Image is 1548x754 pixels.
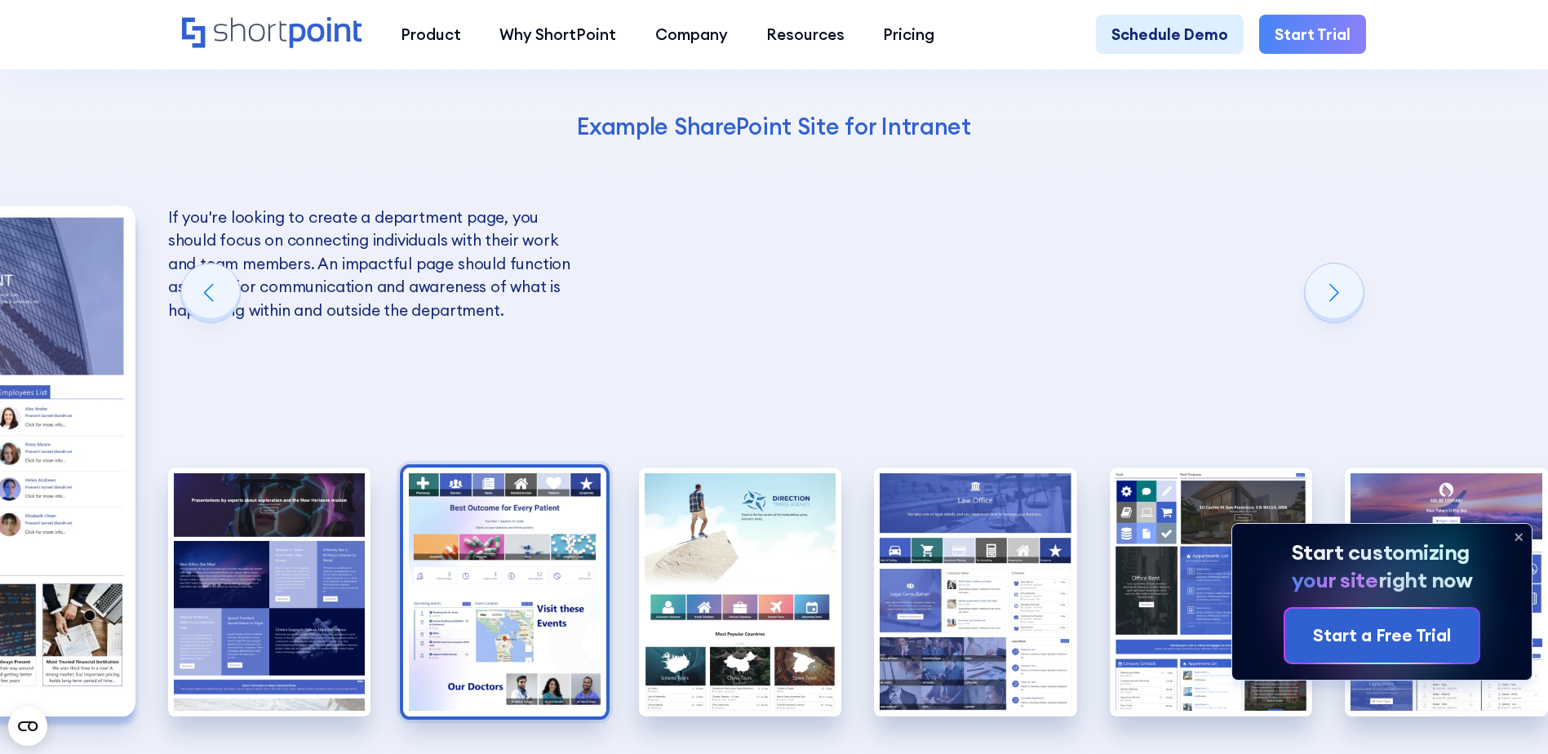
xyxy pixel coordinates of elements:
[403,468,606,716] div: 6 / 10
[168,468,371,716] img: Best SharePoint Intranet Example Technology
[8,707,47,746] button: Open CMP widget
[168,206,584,322] p: If you're looking to create a department page, you should focus on connecting individuals with th...
[639,468,842,716] div: 7 / 10
[1110,468,1313,716] img: Intranet Site Example SharePoint Real Estate
[1096,15,1244,53] a: Schedule Demo
[1285,609,1479,663] a: Start a Free Trial
[182,17,362,51] a: Home
[883,23,934,46] div: Pricing
[403,468,606,716] img: Best Intranet Example Healthcare
[636,15,747,53] a: Company
[874,468,1077,716] img: Intranet Page Example Legal
[1110,468,1313,716] div: 9 / 10
[864,15,954,53] a: Pricing
[168,468,371,716] div: 5 / 10
[339,112,1209,142] h4: Example SharePoint Site for Intranet
[766,23,845,46] div: Resources
[481,15,636,53] a: Why ShortPoint
[639,468,842,716] img: Best SharePoint Intranet Travel
[874,468,1077,716] div: 8 / 10
[1259,15,1366,53] a: Start Trial
[747,15,863,53] a: Resources
[381,15,480,53] a: Product
[499,23,616,46] div: Why ShortPoint
[1313,623,1451,649] div: Start a Free Trial
[1345,468,1548,716] div: 10 / 10
[401,23,461,46] div: Product
[1345,468,1548,716] img: Best SharePoint Intranet Transport
[181,264,240,322] div: Previous slide
[1305,264,1364,322] div: Next slide
[655,23,728,46] div: Company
